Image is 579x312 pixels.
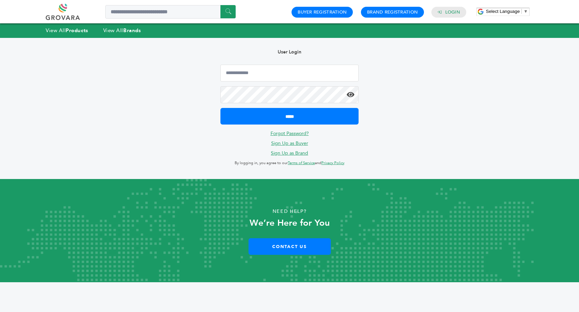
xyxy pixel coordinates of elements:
input: Password [220,86,359,103]
input: Search a product or brand... [105,5,236,19]
a: View AllBrands [103,27,141,34]
span: ▼ [523,9,528,14]
span: ​ [521,9,522,14]
a: Privacy Policy [321,160,344,165]
a: Buyer Registration [298,9,347,15]
strong: Brands [123,27,141,34]
a: Select Language​ [486,9,528,14]
strong: Products [66,27,88,34]
a: Sign Up as Brand [271,150,308,156]
input: Email Address [220,65,359,82]
a: Contact Us [249,238,331,255]
b: User Login [278,49,301,55]
a: View AllProducts [46,27,88,34]
strong: We’re Here for You [250,217,330,229]
a: Terms of Service [288,160,315,165]
a: Brand Registration [367,9,418,15]
a: Login [445,9,460,15]
p: By logging in, you agree to our and [220,159,359,167]
span: Select Language [486,9,520,14]
p: Need Help? [29,206,550,217]
a: Forgot Password? [271,130,309,137]
a: Sign Up as Buyer [271,140,308,147]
